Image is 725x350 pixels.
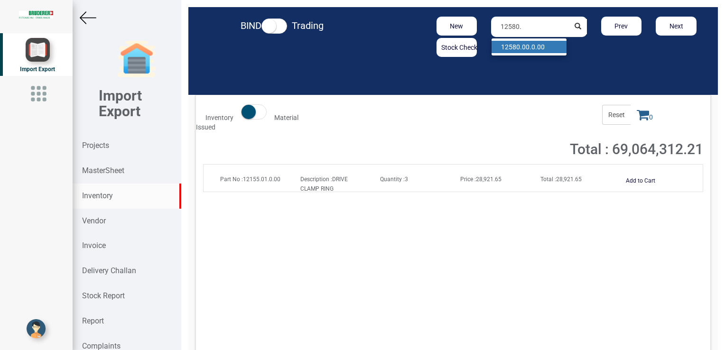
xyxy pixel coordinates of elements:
strong: Description : [300,176,332,183]
strong: Report [82,316,104,325]
span: 3 [380,176,408,183]
span: 0 [631,105,659,125]
strong: Invoice [82,241,106,250]
span: Import Export [20,66,55,73]
span: DRIVE CLAMP RING [300,176,348,192]
button: Next [656,17,697,36]
button: Prev [601,17,642,36]
span: Reset [602,105,631,125]
b: Import Export [99,87,142,120]
strong: Projects [82,141,109,150]
strong: Inventory [82,191,113,200]
button: New [437,17,477,36]
h2: Total : 69,064,312.21 [548,141,703,157]
strong: Quantity : [380,176,405,183]
strong: Stock Report [82,291,125,300]
span: 28,921.65 [460,176,502,183]
input: Search by product [491,17,569,37]
strong: Total : [540,176,556,183]
strong: Trading [292,20,324,31]
strong: MasterSheet [82,166,124,175]
img: garage-closed.png [118,40,156,78]
strong: Vendor [82,216,106,225]
button: Stock Check [437,38,477,57]
a: 12580.00.0.00 [492,41,567,53]
strong: 12580. [501,43,522,51]
strong: Part No : [220,176,243,183]
span: 12155.01.0.00 [220,176,280,183]
strong: Delivery Challan [82,266,136,275]
button: Add to Cart [620,174,661,188]
strong: BIND [241,20,261,31]
strong: Price : [460,176,476,183]
strong: Inventory [205,114,233,121]
span: 28,921.65 [540,176,582,183]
